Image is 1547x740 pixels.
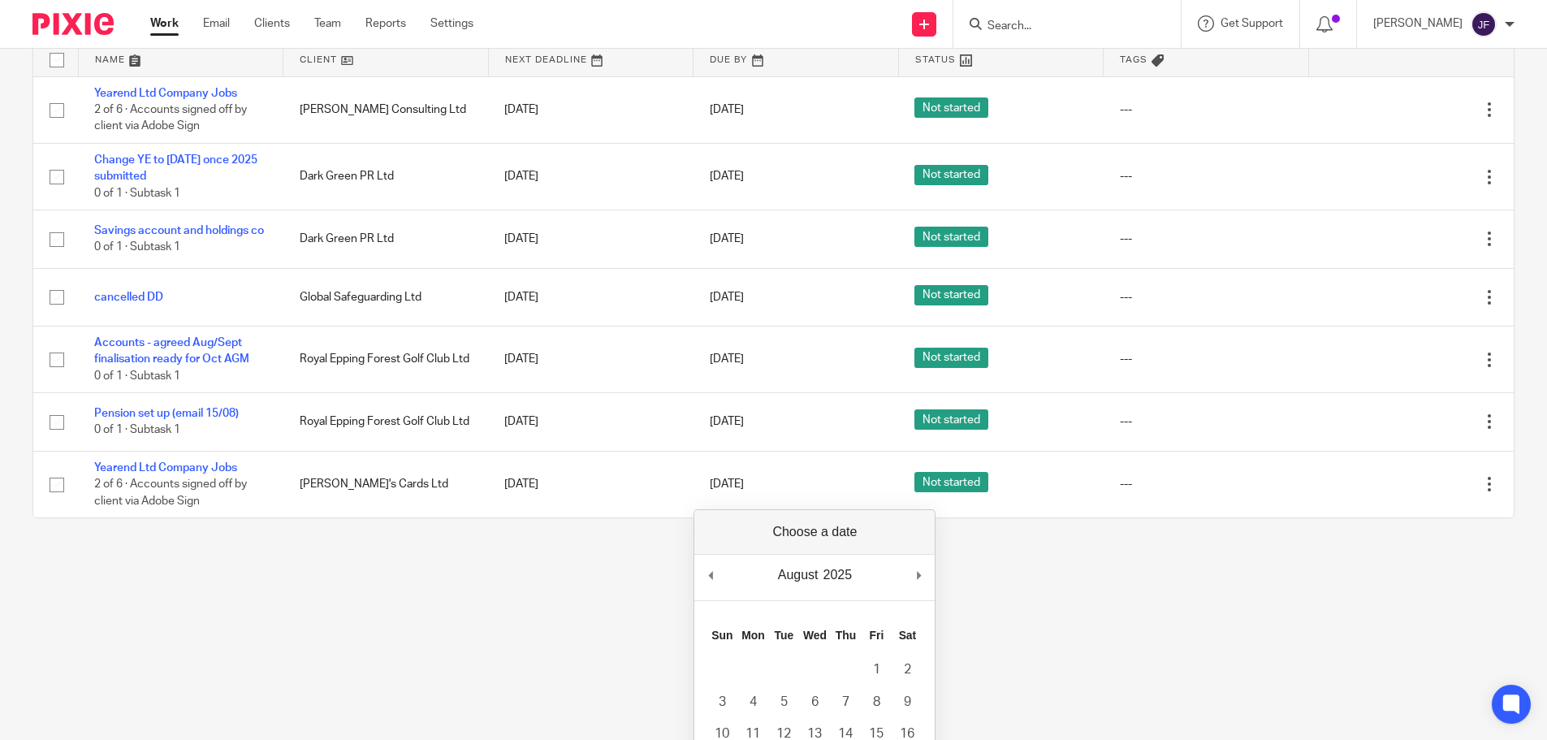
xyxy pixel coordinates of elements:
td: [DATE] [488,451,694,517]
div: August [776,563,821,587]
a: Email [203,15,230,32]
td: Dark Green PR Ltd [283,210,489,268]
button: 2 [892,654,923,686]
td: [DATE] [488,143,694,210]
span: Not started [914,165,988,185]
span: Not started [914,409,988,430]
td: [PERSON_NAME]'s Cards Ltd [283,451,489,517]
div: --- [1120,413,1293,430]
button: 4 [737,686,768,718]
a: Team [314,15,341,32]
div: --- [1120,102,1293,118]
abbr: Wednesday [803,629,827,642]
a: Change YE to [DATE] once 2025 submitted [94,154,257,182]
div: --- [1120,476,1293,492]
td: Dark Green PR Ltd [283,143,489,210]
span: 0 of 1 · Subtask 1 [94,370,180,382]
div: --- [1120,168,1293,184]
button: 8 [861,686,892,718]
span: [DATE] [710,292,744,303]
a: Yearend Ltd Company Jobs [94,88,237,99]
abbr: Sunday [711,629,732,642]
span: [DATE] [710,416,744,427]
a: Pension set up (email 15/08) [94,408,239,419]
td: [DATE] [488,327,694,393]
div: 2025 [821,563,855,587]
abbr: Friday [870,629,884,642]
a: Settings [430,15,473,32]
span: Get Support [1221,18,1283,29]
a: Work [150,15,179,32]
span: Tags [1120,55,1147,64]
td: [DATE] [488,210,694,268]
img: Pixie [32,13,114,35]
input: Search [986,19,1132,34]
td: Global Safeguarding Ltd [283,268,489,326]
button: 6 [799,686,830,718]
abbr: Thursday [836,629,856,642]
a: Reports [365,15,406,32]
div: --- [1120,231,1293,247]
span: [DATE] [710,171,744,183]
a: Savings account and holdings co [94,225,264,236]
abbr: Tuesday [775,629,794,642]
span: [DATE] [710,104,744,115]
span: [DATE] [710,478,744,490]
td: [DATE] [488,393,694,451]
span: Not started [914,472,988,492]
p: [PERSON_NAME] [1373,15,1463,32]
span: [DATE] [710,233,744,245]
span: 2 of 6 · Accounts signed off by client via Adobe Sign [94,478,247,507]
span: 0 of 1 · Subtask 1 [94,425,180,436]
td: Royal Epping Forest Golf Club Ltd [283,393,489,451]
a: Clients [254,15,290,32]
span: Not started [914,285,988,305]
a: Yearend Ltd Company Jobs [94,462,237,474]
abbr: Saturday [899,629,917,642]
button: 1 [861,654,892,686]
button: 7 [830,686,861,718]
td: [PERSON_NAME] Consulting Ltd [283,76,489,143]
span: 0 of 1 · Subtask 1 [94,242,180,253]
a: cancelled DD [94,292,163,303]
button: Next Month [910,563,927,587]
td: [DATE] [488,268,694,326]
span: [DATE] [710,354,744,366]
span: Not started [914,227,988,247]
span: 2 of 6 · Accounts signed off by client via Adobe Sign [94,104,247,132]
abbr: Monday [741,629,764,642]
button: 3 [707,686,737,718]
div: --- [1120,351,1293,367]
span: Not started [914,97,988,118]
span: 0 of 1 · Subtask 1 [94,188,180,199]
td: [DATE] [488,76,694,143]
a: Accounts - agreed Aug/Sept finalisation ready for Oct AGM [94,337,249,365]
button: 9 [892,686,923,718]
img: svg%3E [1471,11,1497,37]
button: 5 [768,686,799,718]
td: Royal Epping Forest Golf Club Ltd [283,327,489,393]
div: --- [1120,289,1293,305]
span: Not started [914,348,988,368]
button: Previous Month [702,563,719,587]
